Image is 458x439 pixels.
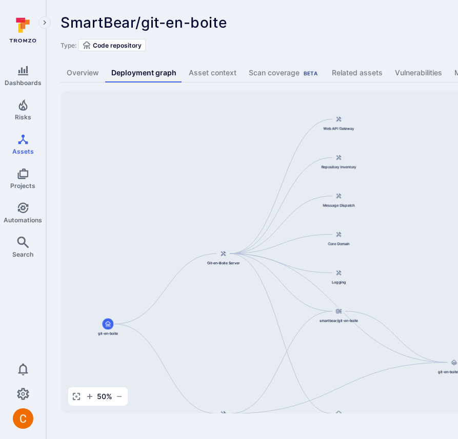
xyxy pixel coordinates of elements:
[61,14,227,31] span: SmartBear/git-en-boite
[320,318,359,323] span: smartbear/git-en-boite
[323,202,355,207] span: Message Dispatch
[38,16,51,29] button: Expand navigation menu
[5,79,42,87] span: Dashboards
[249,68,320,78] div: Scan coverage
[183,64,243,82] a: Asset context
[12,148,34,155] span: Assets
[97,391,112,402] span: 50 %
[332,279,346,284] span: Logging
[13,408,33,429] div: Camilo Rivera
[326,64,389,82] a: Related assets
[13,408,33,429] img: ACg8ocJuq_DPPTkXyD9OlTnVLvDrpObecjcADscmEHLMiTyEnTELew=s96-c
[93,41,142,49] span: Code repository
[4,216,42,224] span: Automations
[12,250,33,258] span: Search
[10,182,35,190] span: Projects
[328,241,350,246] span: Core Domain
[321,164,356,169] span: Repository Inventory
[98,330,118,336] span: git-en-boite
[41,18,48,27] i: Expand navigation menu
[61,41,76,49] span: Type:
[324,126,354,131] span: Web API Gateway
[15,113,31,121] span: Risks
[105,64,183,82] a: Deployment graph
[389,64,448,82] a: Vulnerabilities
[207,260,240,265] span: Git-en-Boite Server
[302,69,320,77] div: Beta
[61,64,105,82] a: Overview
